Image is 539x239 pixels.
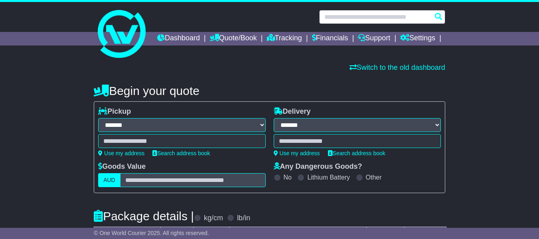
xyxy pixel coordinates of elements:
[274,107,311,116] label: Delivery
[98,173,120,187] label: AUD
[312,32,348,45] a: Financials
[157,32,200,45] a: Dashboard
[284,174,292,181] label: No
[98,107,131,116] label: Pickup
[204,214,223,223] label: kg/cm
[94,84,445,97] h4: Begin your quote
[307,174,350,181] label: Lithium Battery
[400,32,435,45] a: Settings
[274,162,362,171] label: Any Dangerous Goods?
[237,214,250,223] label: lb/in
[274,150,320,156] a: Use my address
[152,150,210,156] a: Search address book
[366,174,382,181] label: Other
[98,150,144,156] a: Use my address
[328,150,385,156] a: Search address book
[267,32,302,45] a: Tracking
[94,230,209,236] span: © One World Courier 2025. All rights reserved.
[349,63,445,71] a: Switch to the old dashboard
[358,32,390,45] a: Support
[94,209,194,223] h4: Package details |
[98,162,146,171] label: Goods Value
[210,32,257,45] a: Quote/Book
